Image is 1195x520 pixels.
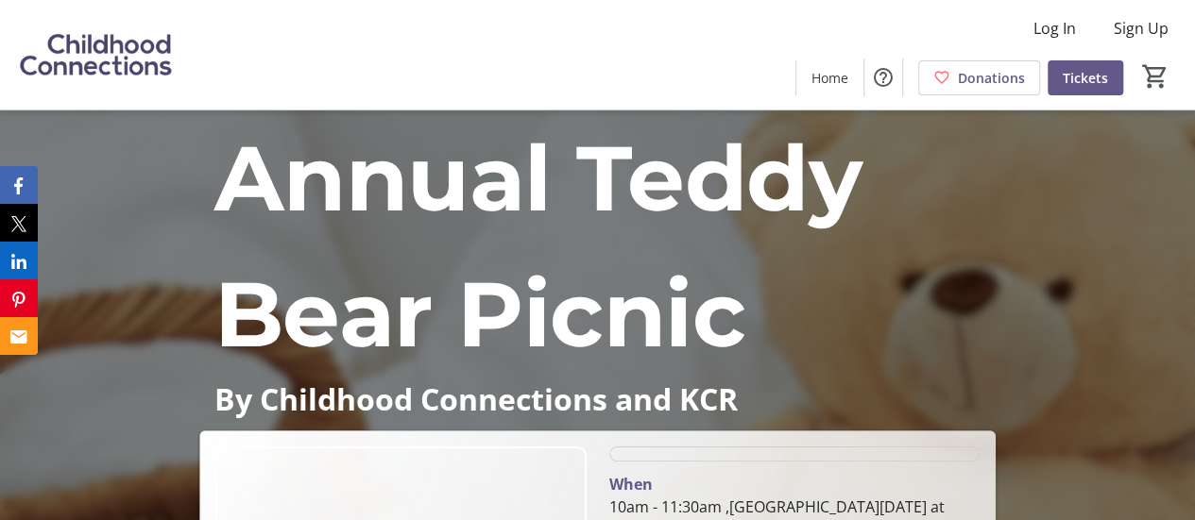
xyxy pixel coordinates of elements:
[214,382,981,415] p: By Childhood Connections and KCR
[918,60,1040,95] a: Donations
[1114,17,1169,40] span: Sign Up
[609,446,981,461] div: 0% of fundraising goal reached
[11,8,179,102] img: Childhood Connections 's Logo
[1138,59,1172,93] button: Cart
[864,59,902,96] button: Help
[1018,13,1091,43] button: Log In
[609,473,653,495] div: When
[214,123,862,369] span: Annual Teddy Bear Picnic
[1048,60,1123,95] a: Tickets
[958,68,1025,88] span: Donations
[1063,68,1108,88] span: Tickets
[1033,17,1076,40] span: Log In
[1099,13,1184,43] button: Sign Up
[811,68,848,88] span: Home
[796,60,863,95] a: Home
